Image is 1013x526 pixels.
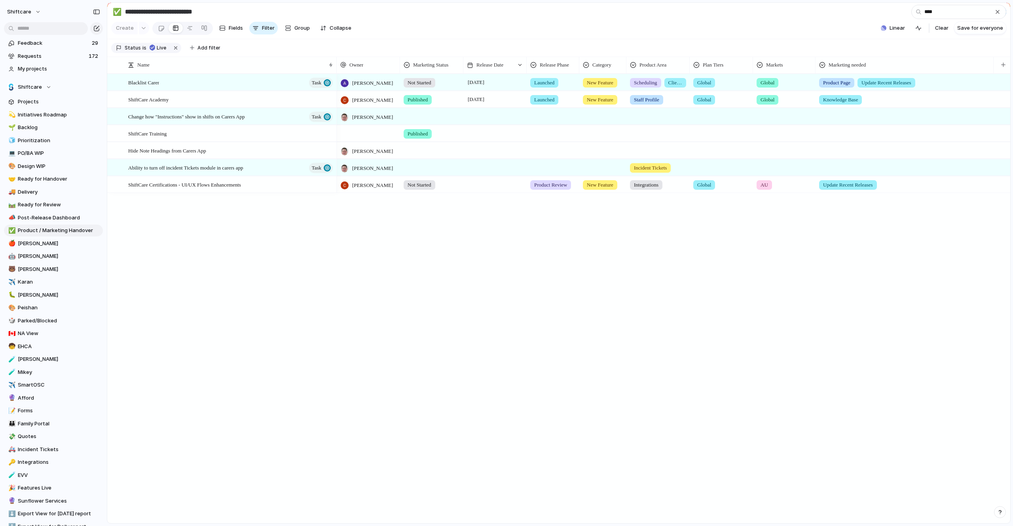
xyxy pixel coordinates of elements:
span: My projects [18,65,100,73]
span: Incident Tickets [634,164,667,172]
span: Name [137,61,150,69]
a: 🍎[PERSON_NAME] [4,238,103,250]
span: Category [592,61,611,69]
button: 🎲 [7,317,15,325]
span: SmartOSC [18,381,100,389]
div: 🤖[PERSON_NAME] [4,250,103,262]
span: Product / Marketing Handover [18,227,100,234]
a: Requests172 [4,50,103,62]
span: Live [157,44,166,51]
button: 💫 [7,111,15,119]
span: Ability to turn off incident Tickets module in carers app [128,163,243,172]
button: 🌱 [7,124,15,131]
span: Owner [349,61,363,69]
button: Save for everyone [954,22,1006,34]
span: Update Recent Releases [861,79,911,87]
button: ✈️ [7,278,15,286]
span: Hide Note Headings from Carers App [128,146,206,155]
span: Afford [18,394,100,402]
span: Projects [18,98,100,106]
div: 📣Post-Release Dashboard [4,212,103,224]
button: 🧪 [7,368,15,376]
div: 🔑 [8,458,14,467]
span: Quotes [18,433,100,440]
button: Clear [932,22,952,34]
div: 🤝 [8,175,14,184]
span: Integrations [18,458,100,466]
button: 🧪 [7,471,15,479]
span: Not Started [408,79,431,87]
button: 🎨 [7,304,15,312]
div: 💻PO/BA WIP [4,147,103,159]
span: Fields [229,24,243,32]
div: 🔮Afford [4,392,103,404]
a: 🛤️Ready for Review [4,199,103,211]
span: [PERSON_NAME] [352,79,393,87]
a: 💸Quotes [4,431,103,442]
button: Task [309,112,333,122]
span: Ready for Review [18,201,100,209]
button: Linear [878,22,908,34]
a: 🧪EVV [4,469,103,481]
span: Blacklist Carer [128,78,159,87]
span: Mikey [18,368,100,376]
a: 🇨🇦NA View [4,328,103,339]
span: 172 [89,52,100,60]
span: Scheduling [634,79,657,87]
span: Linear [890,24,905,32]
div: ✅Product / Marketing Handover [4,225,103,236]
span: Filter [262,24,275,32]
span: Global [697,96,711,104]
button: 🚚 [7,188,15,196]
span: Product Area [639,61,666,69]
button: Shiftcare [4,81,103,93]
span: Release Phase [540,61,569,69]
a: 🧒EHCA [4,341,103,353]
div: ✈️ [8,381,14,390]
div: 🌱 [8,123,14,132]
a: 🔑Integrations [4,456,103,468]
div: 🧪 [8,368,14,377]
a: Projects [4,96,103,108]
span: Status [125,44,141,51]
div: 🚚 [8,187,14,196]
div: 🤖 [8,252,14,261]
span: NA View [18,330,100,337]
div: 🎨 [8,162,14,171]
span: Integrations [634,181,658,189]
button: Task [309,78,333,88]
div: ✈️Karan [4,276,103,288]
span: Save for everyone [957,24,1003,32]
span: [PERSON_NAME] [352,147,393,155]
span: Task [312,77,321,88]
a: 🎨Peishan [4,302,103,314]
a: 👪Family Portal [4,418,103,430]
button: 🍎 [7,240,15,248]
span: Delivery [18,188,100,196]
a: 🎲Parked/Blocked [4,315,103,327]
span: Design WIP [18,162,100,170]
a: 🧊Prioritization [4,135,103,147]
a: 🐻[PERSON_NAME] [4,263,103,275]
div: 🧪 [8,471,14,480]
button: Fields [216,22,246,34]
span: Global [761,79,774,87]
span: Features Live [18,484,100,492]
a: ⬇️Export View for [DATE] report [4,508,103,520]
button: 💸 [7,433,15,440]
span: New Feature [587,96,613,104]
button: ⬇️ [7,510,15,518]
button: 📣 [7,214,15,222]
div: 🐻 [8,265,14,274]
button: ✈️ [7,381,15,389]
div: 🌱Backlog [4,122,103,133]
button: Add filter [185,42,225,53]
a: 🧪[PERSON_NAME] [4,353,103,365]
span: Staff Profile [634,96,659,104]
span: Global [761,96,774,104]
a: 🤝Ready for Handover [4,173,103,185]
span: [PERSON_NAME] [352,113,393,121]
